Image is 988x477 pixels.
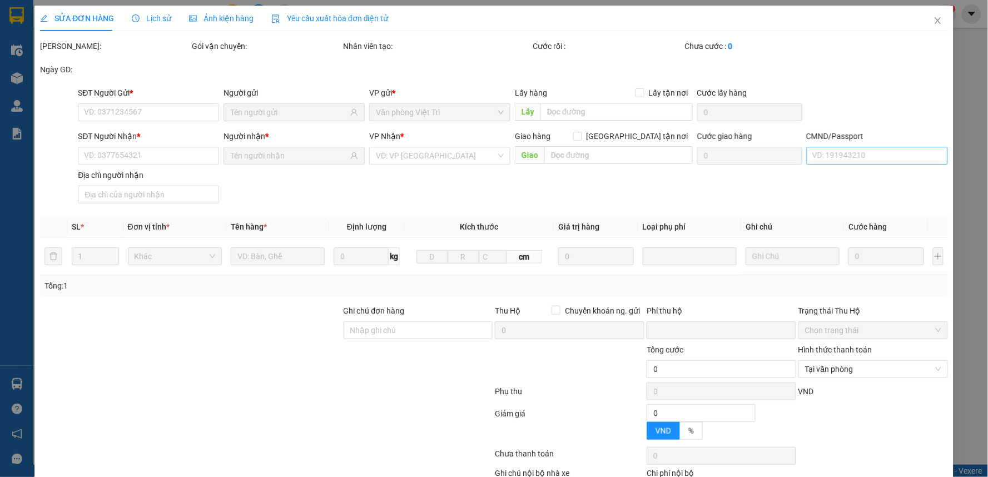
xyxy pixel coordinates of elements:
th: Ghi chú [741,216,844,238]
span: Chọn trạng thái [805,322,941,339]
div: [PERSON_NAME]: [40,40,190,52]
span: SỬA ĐƠN HÀNG [40,14,114,23]
div: CMND/Passport [807,130,948,142]
input: Dọc đường [541,103,693,121]
span: [GEOGRAPHIC_DATA] tận nơi [582,130,693,142]
span: clock-circle [132,14,140,22]
div: Người gửi [224,87,365,99]
span: edit [40,14,48,22]
input: Ghi chú đơn hàng [344,321,493,339]
span: Giao [515,146,545,164]
label: Hình thức thanh toán [798,345,872,354]
div: Cước rồi : [533,40,683,52]
span: Giá trị hàng [559,222,600,231]
span: Giao hàng [515,132,551,141]
img: icon [271,14,280,23]
span: Chuyển khoản ng. gửi [560,305,644,317]
span: Khác [135,248,215,265]
span: kg [389,247,400,265]
input: 0 [849,247,925,265]
span: Kích thước [460,222,498,231]
input: VD: Bàn, Ghế [231,247,325,265]
span: user [351,152,359,160]
input: Địa chỉ của người nhận [78,186,219,203]
span: Lấy hàng [515,88,548,97]
label: Ghi chú đơn hàng [344,306,405,315]
span: user [351,108,359,116]
span: Lịch sử [132,14,171,23]
div: Tổng: 1 [44,280,381,292]
button: delete [44,247,62,265]
input: D [416,250,448,264]
span: Lấy tận nơi [644,87,693,99]
span: SL [72,222,81,231]
button: plus [933,247,944,265]
span: Định lượng [347,222,386,231]
div: Ngày GD: [40,63,190,76]
div: Trạng thái Thu Hộ [798,305,948,317]
input: Cước giao hàng [697,147,802,165]
div: Chưa thanh toán [494,448,646,467]
span: picture [189,14,197,22]
span: VP Nhận [370,132,401,141]
input: Tên người gửi [230,106,348,118]
span: % [688,426,694,435]
span: Yêu cầu xuất hóa đơn điện tử [271,14,389,23]
span: Tại văn phòng [805,361,941,377]
span: Ảnh kiện hàng [189,14,254,23]
div: Chưa cước : [684,40,834,52]
span: Cước hàng [849,222,887,231]
input: R [448,250,479,264]
span: Tên hàng [231,222,267,231]
div: SĐT Người Nhận [78,130,219,142]
div: Giảm giá [494,408,646,445]
input: C [479,250,507,264]
b: 0 [728,42,732,51]
input: Tên người nhận [230,150,348,162]
span: VND [798,387,814,396]
span: Thu Hộ [495,306,520,315]
span: cm [507,250,542,264]
span: Lấy [515,103,541,121]
input: 0 [559,247,634,265]
span: Tổng cước [647,345,683,354]
span: VND [656,426,671,435]
label: Cước lấy hàng [697,88,747,97]
input: Ghi Chú [746,247,840,265]
div: Người nhận [224,130,365,142]
div: SĐT Người Gửi [78,87,219,99]
div: Phí thu hộ [647,305,796,321]
div: VP gửi [370,87,511,99]
input: Dọc đường [545,146,693,164]
div: Gói vận chuyển: [192,40,341,52]
label: Cước giao hàng [697,132,752,141]
div: Địa chỉ người nhận [78,169,219,181]
div: Nhân viên tạo: [344,40,531,52]
div: Phụ thu [494,385,646,405]
span: close [934,16,942,25]
th: Loại phụ phí [638,216,741,238]
span: Đơn vị tính [128,222,170,231]
button: Close [922,6,954,37]
span: Văn phòng Việt Trì [376,104,504,121]
input: Cước lấy hàng [697,103,802,121]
